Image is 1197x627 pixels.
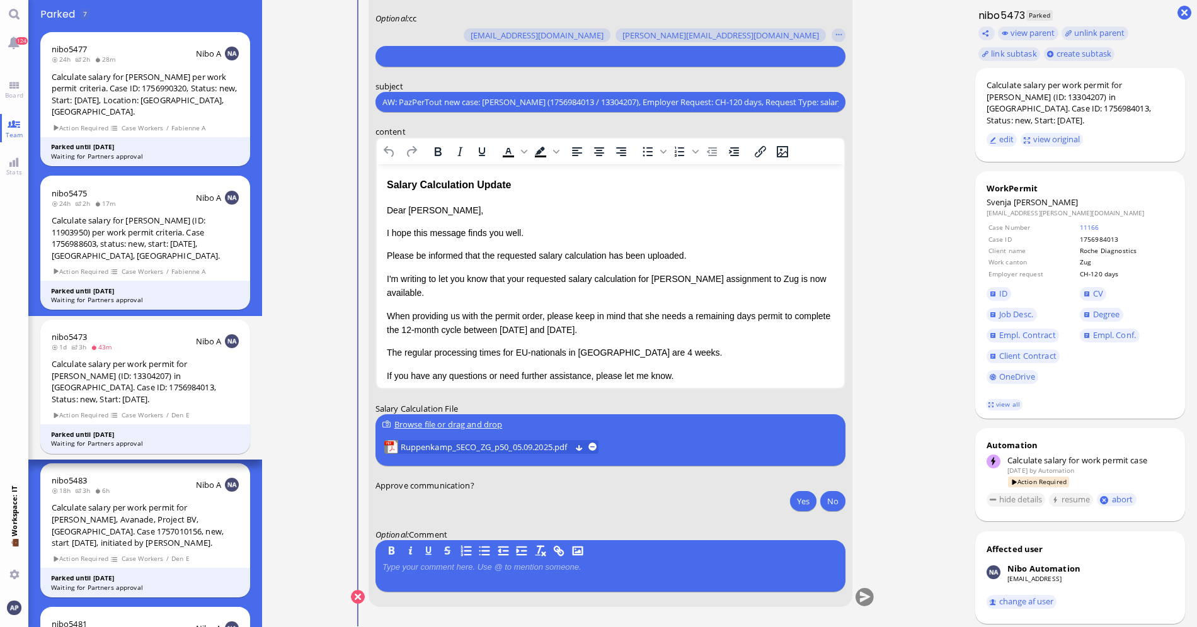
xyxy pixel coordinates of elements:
[1079,234,1172,244] td: 1756984013
[10,108,457,136] p: I'm writing to let you know that your requested salary calculation for [PERSON_NAME] assignment t...
[171,123,207,133] span: Fabienne A
[987,79,1174,126] div: Calculate salary per work permit for [PERSON_NAME] (ID: 13304207) in [GEOGRAPHIC_DATA]. Case ID: ...
[375,126,406,137] span: content
[51,439,239,448] div: Waiting for Partners approval
[196,479,222,490] span: Nibo A
[75,486,94,495] span: 3h
[749,143,770,161] button: Insert/edit link
[71,342,91,351] span: 3h
[988,246,1078,256] td: Client name
[121,123,164,133] span: Case Workers
[2,91,26,99] span: Board
[375,529,409,540] em: :
[10,205,457,218] p: If you have any questions or need further assistance, please let me know.
[375,404,458,415] span: Salary Calculation File
[52,43,87,55] a: nibo5477
[668,143,700,161] div: Numbered list
[382,418,839,431] div: Browse file or drag and drop
[225,478,239,492] img: NA
[400,143,421,161] button: Redo
[51,142,239,152] div: Parked until [DATE]
[986,399,1022,410] a: view all
[52,358,239,405] div: Calculate salary per work permit for [PERSON_NAME] (ID: 13304207) in [GEOGRAPHIC_DATA]. Case ID: ...
[1079,269,1172,279] td: CH-120 days
[166,553,169,564] span: /
[409,13,416,24] span: cc
[94,55,120,64] span: 28m
[975,8,1026,23] h1: nibo5473
[10,13,457,242] body: Rich Text Area. Press ALT-0 for help.
[988,269,1078,279] td: Employer request
[1080,329,1139,342] a: Empl. Conf.
[52,502,239,548] div: Calculate salary per work permit for [PERSON_NAME], Avanade, Project BV, [GEOGRAPHIC_DATA]. Case ...
[566,143,587,161] button: Align left
[1093,308,1120,320] span: Degree
[999,329,1056,341] span: Empl. Contract
[987,370,1039,384] a: OneDrive
[988,234,1078,244] td: Case ID
[52,475,87,486] span: nibo5483
[529,143,561,161] div: Background color Black
[999,350,1057,361] span: Client Contract
[10,145,457,173] p: When providing us with the permit order, please keep in mind that she needs a remaining days perm...
[3,167,25,176] span: Stats
[1080,287,1106,301] a: CV
[166,410,169,421] span: /
[575,443,583,451] button: Download Ruppenkamp_SECO_ZG_p50_05.09.2025.pdf
[10,62,457,76] p: I hope this message finds you well.
[1080,223,1099,232] a: 11166
[978,47,1040,61] task-group-action-menu: link subtask
[988,222,1078,232] td: Case Number
[52,486,75,495] span: 18h
[1079,246,1172,256] td: Roche Diagnostics
[52,188,87,199] a: nibo5475
[999,308,1033,320] span: Job Desc.
[987,133,1017,147] button: edit
[421,544,435,558] button: U
[375,13,409,24] em: :
[52,199,75,208] span: 24h
[121,410,164,421] span: Case Workers
[987,308,1037,322] a: Job Desc.
[225,191,239,205] img: NA
[10,39,457,53] p: Dear [PERSON_NAME],
[196,192,222,203] span: Nibo A
[588,143,609,161] button: Align center
[999,288,1007,299] span: ID
[497,143,529,161] div: Text color Black
[790,491,816,511] button: Yes
[1093,329,1136,341] span: Empl. Conf.
[615,28,825,42] button: [PERSON_NAME][EMAIL_ADDRESS][DOMAIN_NAME]
[40,7,79,21] span: Parked
[987,208,1174,217] dd: [EMAIL_ADDRESS][PERSON_NAME][DOMAIN_NAME]
[998,26,1058,40] button: view parent
[94,199,120,208] span: 17m
[1097,493,1137,506] button: abort
[1093,288,1103,299] span: CV
[1044,47,1115,61] button: create subtask
[1079,257,1172,267] td: Zug
[171,266,207,277] span: Fabienne A
[987,349,1060,363] a: Client Contract
[225,47,239,60] img: NA
[1007,466,1028,475] span: [DATE]
[121,266,164,277] span: Case Workers
[987,565,1000,579] img: Nibo Automation
[196,48,222,59] span: Nibo A
[622,31,818,41] span: [PERSON_NAME][EMAIL_ADDRESS][DOMAIN_NAME]
[75,55,94,64] span: 2h
[1026,10,1053,21] span: Parked
[384,544,398,558] button: B
[51,286,239,296] div: Parked until [DATE]
[1008,477,1069,487] span: Action Required
[400,440,570,454] a: View Ruppenkamp_SECO_ZG_p50_05.09.2025.pdf
[1080,308,1123,322] a: Degree
[723,143,744,161] button: Increase indent
[375,81,403,92] span: subject
[988,257,1078,267] td: Work canton
[1062,26,1128,40] button: unlink parent
[409,529,447,540] span: Comment
[171,410,190,421] span: Den E
[83,9,87,18] span: 7
[1029,466,1036,475] span: by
